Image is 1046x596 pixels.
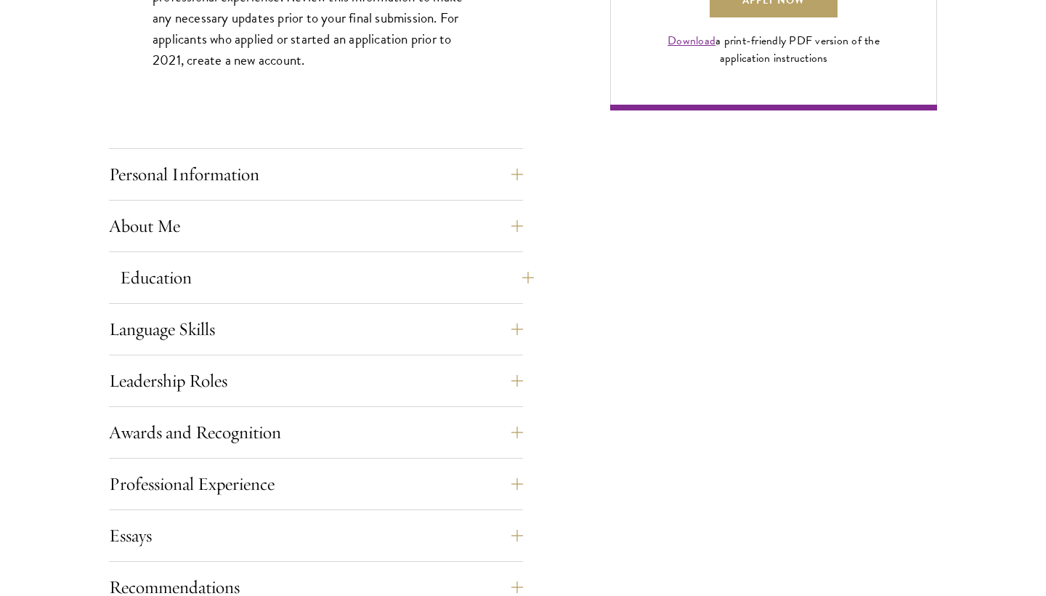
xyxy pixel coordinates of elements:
[109,312,523,347] button: Language Skills
[109,209,523,243] button: About Me
[668,32,715,49] a: Download
[651,32,896,67] div: a print-friendly PDF version of the application instructions
[109,157,523,192] button: Personal Information
[109,518,523,553] button: Essays
[109,363,523,398] button: Leadership Roles
[120,260,534,295] button: Education
[109,467,523,502] button: Professional Experience
[109,415,523,450] button: Awards and Recognition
